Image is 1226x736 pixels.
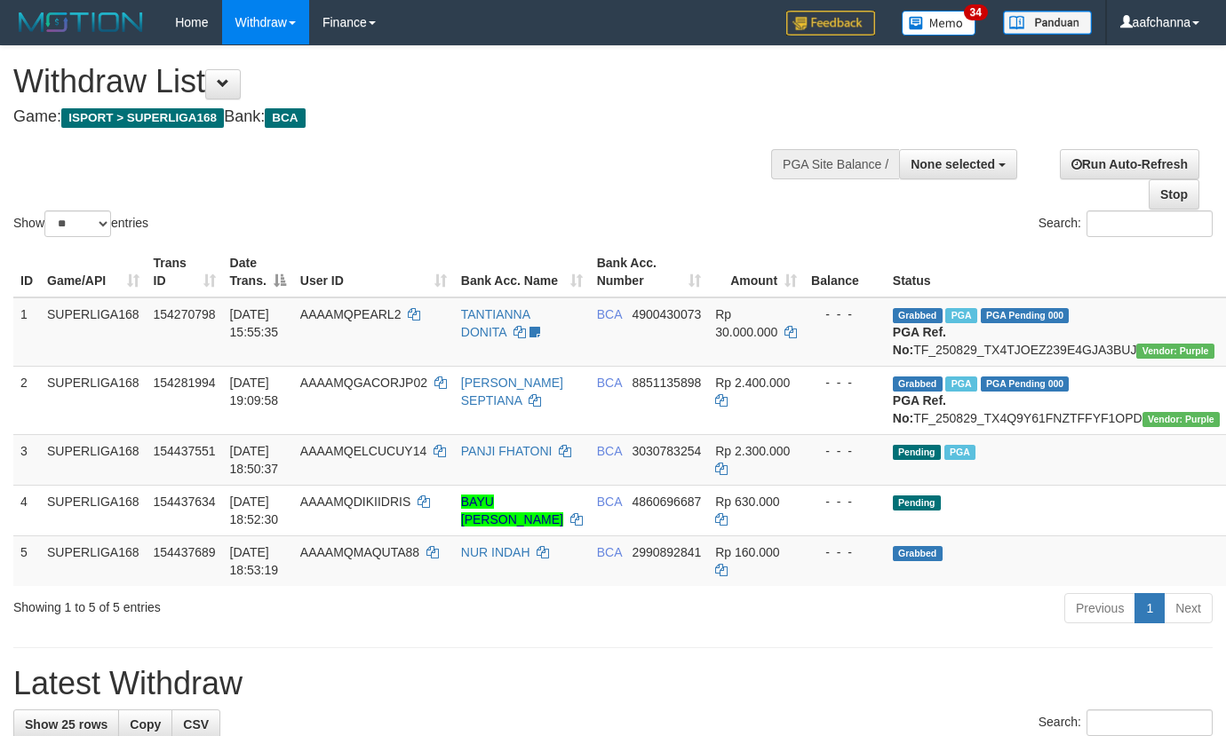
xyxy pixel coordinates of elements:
span: BCA [597,545,622,559]
span: BCA [597,444,622,458]
span: Vendor URL: https://trx4.1velocity.biz [1136,344,1214,359]
span: Copy 3030783254 to clipboard [632,444,701,458]
a: Next [1164,593,1213,623]
a: TANTIANNA DONITA [461,307,530,339]
span: Rp 2.300.000 [715,444,790,458]
select: Showentries [44,210,111,237]
a: Previous [1064,593,1135,623]
h4: Game: Bank: [13,108,800,126]
td: 5 [13,535,40,586]
a: BAYU [PERSON_NAME] [461,495,563,526]
span: AAAAMQDIKIIDRIS [300,495,410,509]
div: - - - [811,543,879,561]
img: Button%20Memo.svg [902,11,976,36]
div: Showing 1 to 5 of 5 entries [13,591,498,616]
a: [PERSON_NAME] SEPTIANA [461,376,563,408]
span: Marked by aafmaleo [945,308,976,323]
span: [DATE] 19:09:58 [230,376,279,408]
td: SUPERLIGA168 [40,535,147,586]
span: ISPORT > SUPERLIGA168 [61,108,224,128]
img: panduan.png [1003,11,1092,35]
td: SUPERLIGA168 [40,434,147,485]
input: Search: [1087,709,1213,736]
th: Amount: activate to sort column ascending [708,247,804,297]
img: Feedback.jpg [786,11,875,36]
span: Rp 30.000.000 [715,307,777,339]
a: 1 [1134,593,1165,623]
span: Rp 2.400.000 [715,376,790,390]
th: Date Trans.: activate to sort column descending [223,247,293,297]
label: Search: [1039,210,1213,237]
span: BCA [597,376,622,390]
th: ID [13,247,40,297]
a: Stop [1149,179,1199,210]
td: 1 [13,297,40,367]
span: [DATE] 18:53:19 [230,545,279,577]
span: Rp 160.000 [715,545,779,559]
span: 154437634 [154,495,216,509]
th: Trans ID: activate to sort column ascending [147,247,223,297]
td: SUPERLIGA168 [40,485,147,535]
span: Copy 4900430073 to clipboard [632,307,701,321]
span: 154270798 [154,307,216,321]
span: Pending [893,495,941,510]
th: Bank Acc. Name: activate to sort column ascending [454,247,590,297]
span: Rp 630.000 [715,495,779,509]
span: 154281994 [154,376,216,390]
span: [DATE] 18:50:37 [230,444,279,476]
div: - - - [811,305,879,323]
span: BCA [265,108,305,128]
span: [DATE] 18:52:30 [230,495,279,526]
span: Copy 4860696687 to clipboard [632,495,701,509]
td: 3 [13,434,40,485]
span: Show 25 rows [25,717,107,732]
span: PGA Pending [981,308,1070,323]
span: Pending [893,445,941,460]
span: AAAAMQMAQUTA88 [300,545,419,559]
span: 154437689 [154,545,216,559]
span: Marked by aafsoycanthlai [944,445,975,460]
th: Game/API: activate to sort column ascending [40,247,147,297]
div: - - - [811,493,879,510]
a: Run Auto-Refresh [1060,149,1199,179]
span: Grabbed [893,546,943,561]
span: None selected [911,157,995,171]
span: BCA [597,495,622,509]
a: NUR INDAH [461,545,530,559]
span: Copy [130,717,161,732]
span: [DATE] 15:55:35 [230,307,279,339]
span: AAAAMQELCUCUY14 [300,444,426,458]
b: PGA Ref. No: [893,325,946,357]
th: Balance [804,247,886,297]
div: PGA Site Balance / [771,149,899,179]
span: Vendor URL: https://trx4.1velocity.biz [1142,412,1220,427]
td: SUPERLIGA168 [40,366,147,434]
span: Grabbed [893,308,943,323]
span: PGA Pending [981,376,1070,392]
th: Bank Acc. Number: activate to sort column ascending [590,247,709,297]
td: 4 [13,485,40,535]
input: Search: [1087,210,1213,237]
span: BCA [597,307,622,321]
span: AAAAMQGACORJP02 [300,376,427,390]
td: SUPERLIGA168 [40,297,147,367]
span: Copy 2990892841 to clipboard [632,545,701,559]
label: Show entries [13,210,148,237]
span: 154437551 [154,444,216,458]
span: Copy 8851135898 to clipboard [632,376,701,390]
th: User ID: activate to sort column ascending [293,247,454,297]
label: Search: [1039,709,1213,736]
span: 34 [964,4,988,20]
span: CSV [183,717,209,732]
img: MOTION_logo.png [13,9,148,36]
h1: Withdraw List [13,64,800,99]
span: Grabbed [893,376,943,392]
td: 2 [13,366,40,434]
h1: Latest Withdraw [13,666,1213,701]
button: None selected [899,149,1017,179]
span: Marked by aafnonsreyleab [945,376,976,392]
b: PGA Ref. No: [893,393,946,425]
a: PANJI FHATONI [461,444,553,458]
span: AAAAMQPEARL2 [300,307,402,321]
div: - - - [811,374,879,392]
